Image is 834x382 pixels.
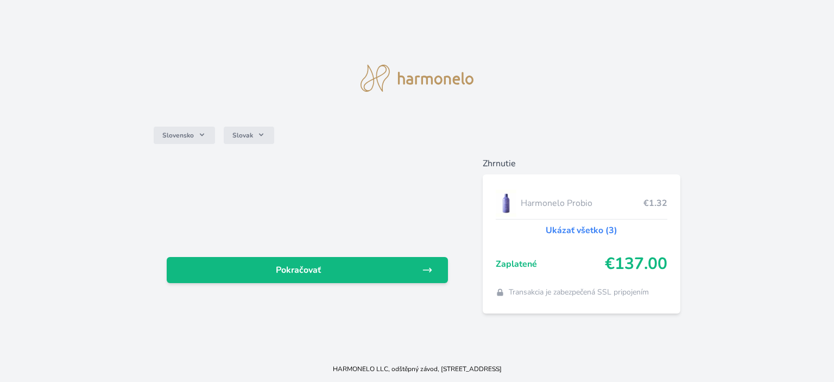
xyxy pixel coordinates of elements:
[361,65,473,92] img: logo.svg
[509,287,649,298] span: Transakcia je zabezpečená SSL pripojením
[162,131,194,140] span: Slovensko
[483,157,680,170] h6: Zhrnutie
[167,257,448,283] a: Pokračovať
[521,197,643,210] span: Harmonelo Probio
[154,127,215,144] button: Slovensko
[175,264,422,277] span: Pokračovať
[496,190,516,217] img: CLEAN_PROBIO_se_stinem_x-lo.jpg
[232,131,253,140] span: Slovak
[605,254,667,274] span: €137.00
[546,224,617,237] a: Ukázať všetko (3)
[496,258,605,271] span: Zaplatené
[643,197,667,210] span: €1.32
[224,127,274,144] button: Slovak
